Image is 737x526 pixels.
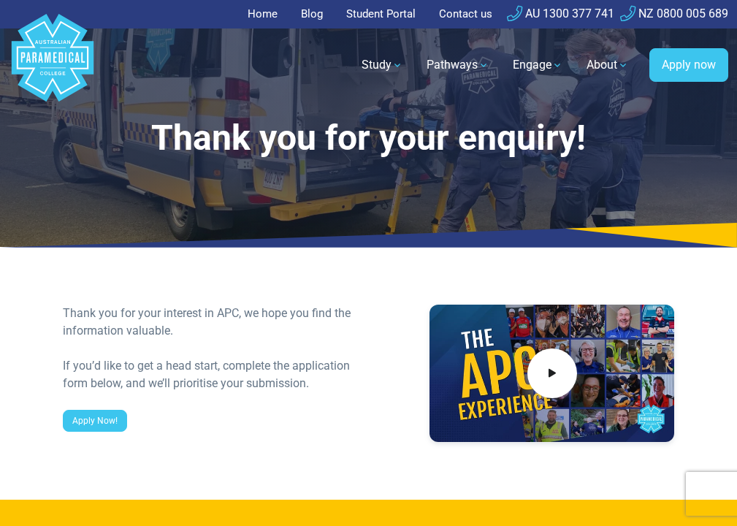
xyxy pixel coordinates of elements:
a: Study [353,45,412,85]
div: Thank you for your interest in APC, we hope you find the information valuable. [63,305,360,340]
h1: Thank you for your enquiry! [63,117,674,159]
a: Apply Now! [63,410,127,432]
a: Australian Paramedical College [9,28,96,102]
div: If you’d like to get a head start, complete the application form below, and we’ll prioritise your... [63,357,360,392]
a: Apply now [649,48,728,82]
a: NZ 0800 005 689 [620,7,728,20]
a: About [578,45,638,85]
a: Pathways [418,45,498,85]
a: AU 1300 377 741 [507,7,614,20]
a: Engage [504,45,572,85]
